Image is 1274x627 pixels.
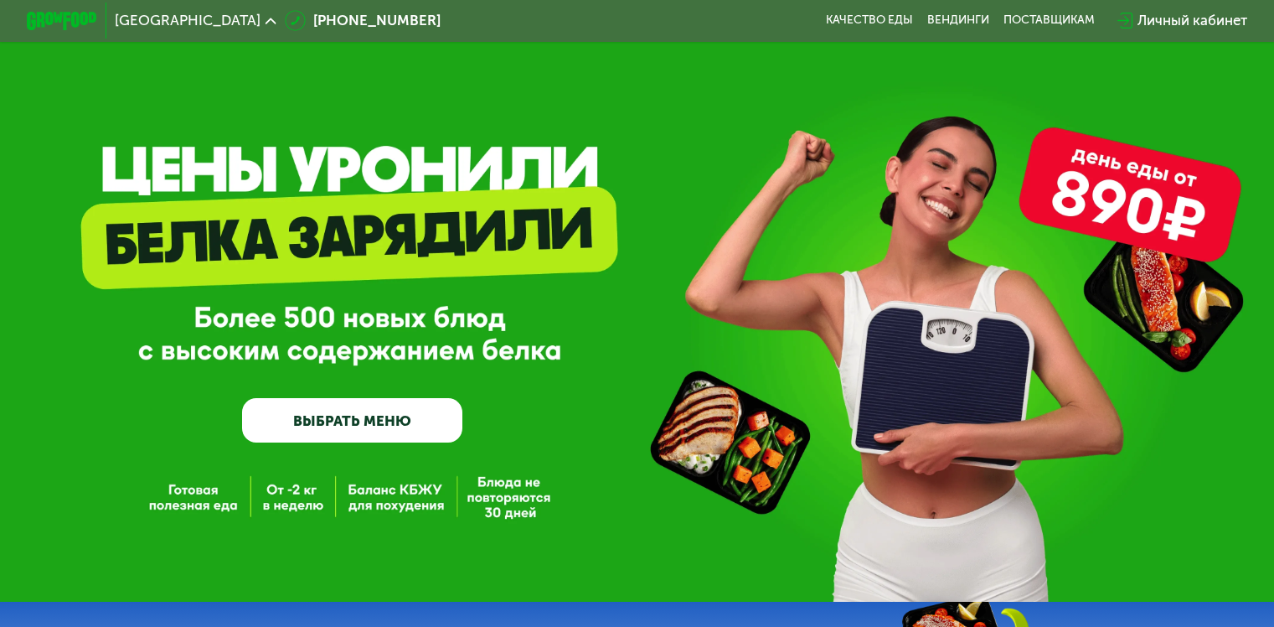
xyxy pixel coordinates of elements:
a: ВЫБРАТЬ МЕНЮ [242,398,462,443]
a: Вендинги [927,13,989,28]
a: Качество еды [826,13,913,28]
div: поставщикам [1003,13,1095,28]
div: Личный кабинет [1137,10,1247,31]
span: [GEOGRAPHIC_DATA] [115,13,260,28]
a: [PHONE_NUMBER] [285,10,441,31]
